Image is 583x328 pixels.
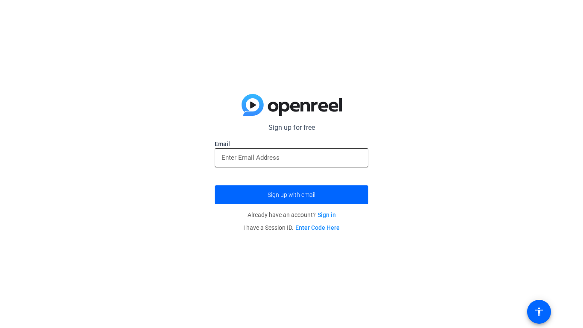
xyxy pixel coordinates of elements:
mat-icon: accessibility [534,307,544,317]
img: blue-gradient.svg [242,94,342,116]
p: Sign up for free [215,123,368,133]
input: Enter Email Address [222,152,361,163]
span: I have a Session ID. [243,224,340,231]
span: Already have an account? [248,211,336,218]
button: Sign up with email [215,185,368,204]
a: Sign in [318,211,336,218]
a: Enter Code Here [295,224,340,231]
label: Email [215,140,368,148]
